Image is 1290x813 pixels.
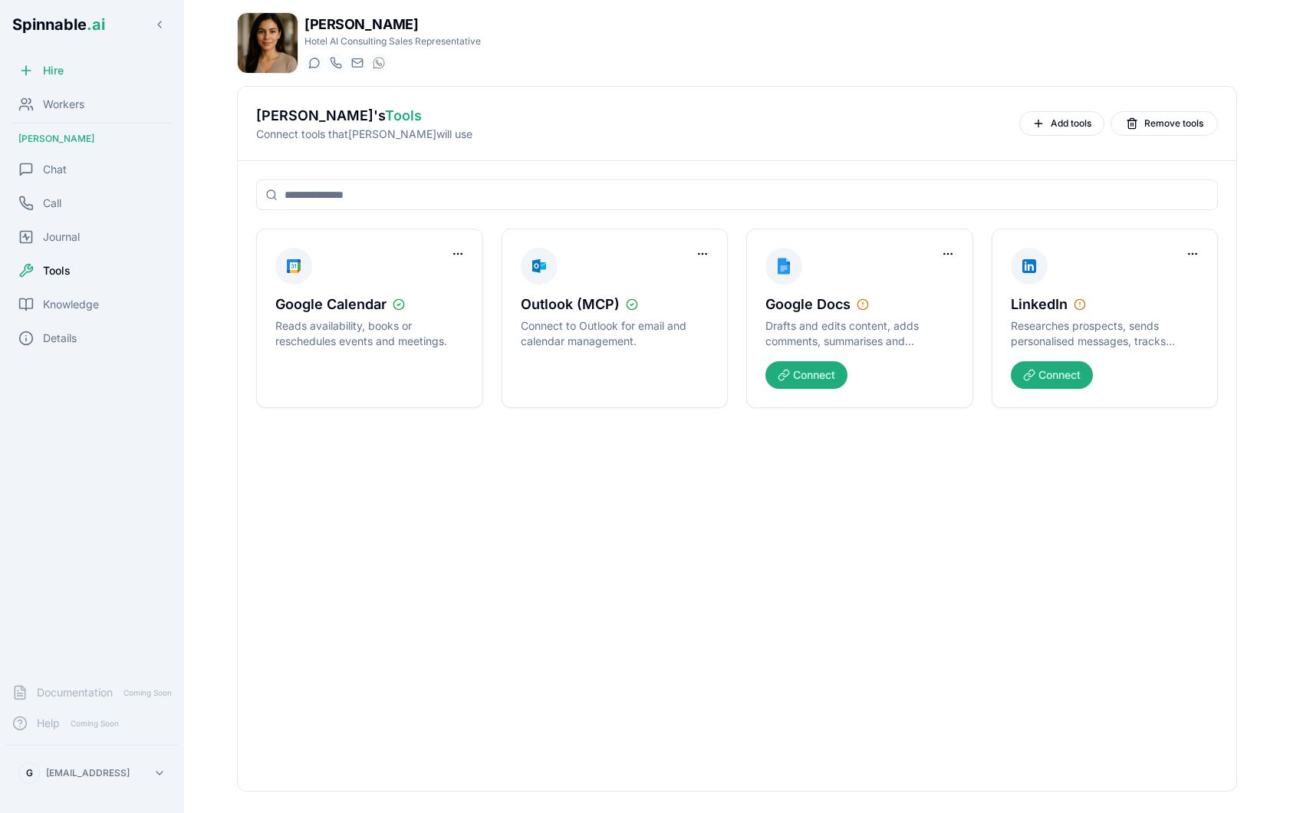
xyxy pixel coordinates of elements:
[238,13,298,73] img: Rita Mansoor
[530,254,548,278] img: Outlook (MCP) icon
[43,229,80,245] span: Journal
[369,54,387,72] button: WhatsApp
[1011,318,1200,349] p: Researches prospects, sends personalised messages, tracks replies, posts content.
[12,15,105,34] span: Spinnable
[1011,361,1093,389] button: Connect
[765,361,847,389] button: Connect
[12,758,172,788] button: G[EMAIL_ADDRESS]
[87,15,105,34] span: .ai
[373,57,385,69] img: WhatsApp
[1111,111,1218,136] button: Remove tools
[1144,117,1203,130] span: Remove tools
[43,331,77,346] span: Details
[43,63,64,78] span: Hire
[765,318,954,349] p: Drafts and edits content, adds comments, summarises and reformats text.
[43,297,99,312] span: Knowledge
[347,54,366,72] button: Send email to rita.mansoor@getspinnable.ai
[37,716,60,731] span: Help
[385,107,422,123] span: Tools
[765,294,851,315] span: Google Docs
[275,318,464,349] p: Reads availability, books or reschedules events and meetings.
[285,254,303,278] img: Google Calendar icon
[1020,254,1038,278] img: LinkedIn icon
[66,716,123,731] span: Coming Soon
[43,162,67,177] span: Chat
[26,767,33,779] span: G
[775,254,793,278] img: Google Docs icon
[304,14,481,35] h1: [PERSON_NAME]
[1011,294,1068,315] span: LinkedIn
[275,294,387,315] span: Google Calendar
[43,263,71,278] span: Tools
[46,767,130,779] p: [EMAIL_ADDRESS]
[256,127,1007,142] p: Connect tools that [PERSON_NAME] will use
[37,685,113,700] span: Documentation
[304,54,323,72] button: Start a chat with Rita Mansoor
[43,97,84,112] span: Workers
[521,294,620,315] span: Outlook (MCP)
[1019,111,1104,136] button: Add tools
[326,54,344,72] button: Start a call with Rita Mansoor
[6,127,178,151] div: [PERSON_NAME]
[521,318,709,349] p: Connect to Outlook for email and calendar management.
[43,196,61,211] span: Call
[256,105,1007,127] h2: [PERSON_NAME] 's
[119,686,176,700] span: Coming Soon
[304,35,481,48] p: Hotel AI Consulting Sales Representative
[1051,117,1091,130] span: Add tools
